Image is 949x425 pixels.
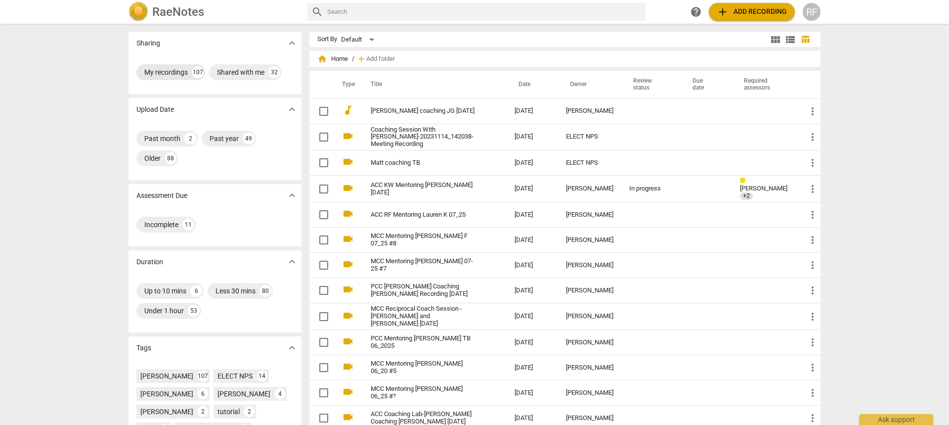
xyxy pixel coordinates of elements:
div: [PERSON_NAME] [566,389,613,397]
div: Up to 10 mins [144,286,186,296]
span: [PERSON_NAME] [740,185,787,192]
div: [PERSON_NAME] [566,262,613,269]
a: MCC Reciprocal Coach Session - [PERSON_NAME] and [PERSON_NAME] [DATE] [371,305,479,328]
th: Owner [558,71,621,98]
span: expand_more [286,256,298,268]
a: LogoRaeNotes [129,2,300,22]
td: [DATE] [507,98,558,124]
div: 6 [190,285,202,297]
span: expand_more [286,103,298,115]
div: My recordings [144,67,188,77]
div: tutorial [217,407,240,417]
button: RF [803,3,820,21]
span: more_vert [807,284,819,296]
button: Show more [285,36,300,50]
span: expand_more [286,342,298,354]
div: 49 [243,133,255,144]
td: [DATE] [507,202,558,228]
span: videocam [342,233,354,245]
th: Title [359,71,507,98]
div: 2 [184,133,196,144]
td: [DATE] [507,228,558,253]
span: more_vert [807,157,819,169]
span: home [317,54,327,64]
div: 11 [182,219,194,231]
a: MCC Mentoring [PERSON_NAME] 06_25 #? [371,385,479,400]
div: ELECT NPS [217,371,253,381]
button: Show more [285,102,300,117]
img: Logo [129,2,148,22]
div: [PERSON_NAME] [566,415,613,422]
div: Past year [210,134,239,143]
button: Tile view [768,32,783,47]
div: [PERSON_NAME] [140,389,193,399]
div: 107 [192,66,204,78]
input: Search [327,4,642,20]
span: table_chart [801,35,810,44]
td: [DATE] [507,330,558,355]
span: add [717,6,729,18]
button: Show more [285,254,300,269]
div: 2 [244,406,255,417]
div: 88 [165,152,176,164]
a: MCC Mentoring [PERSON_NAME] F 07_25 #8 [371,233,479,247]
div: 14 [257,371,267,381]
a: MCC Mentoring [PERSON_NAME] 06_20 #5 [371,360,479,375]
span: videocam [342,182,354,194]
span: videocam [342,310,354,322]
span: expand_more [286,189,298,201]
a: Coaching Session With [PERSON_NAME]-20231114_142038-Meeting Recording [371,126,479,148]
a: PCC [PERSON_NAME] Coaching [PERSON_NAME] Recording [DATE] [371,283,479,298]
td: [DATE] [507,355,558,380]
td: [DATE] [507,303,558,330]
td: [DATE] [507,278,558,303]
button: Table view [798,32,813,47]
p: Assessment Due [136,190,187,201]
td: [DATE] [507,124,558,150]
span: more_vert [807,412,819,424]
span: view_list [784,34,796,46]
span: videocam [342,283,354,295]
th: Date [507,71,558,98]
button: Show more [285,188,300,203]
div: 53 [188,305,200,317]
div: 2 [197,406,208,417]
div: Older [144,153,161,163]
span: videocam [342,361,354,373]
div: [PERSON_NAME] [566,185,613,192]
div: [PERSON_NAME] [566,107,613,115]
button: List view [783,32,798,47]
div: In progress [629,185,673,192]
div: ELECT NPS [566,133,613,141]
div: 32 [268,66,280,78]
span: more_vert [807,259,819,271]
span: expand_more [286,37,298,49]
span: more_vert [807,234,819,246]
div: ELECT NPS [566,159,613,167]
span: more_vert [807,209,819,221]
div: [PERSON_NAME] [566,211,613,219]
span: more_vert [807,311,819,323]
span: videocam [342,335,354,347]
td: [DATE] [507,380,558,406]
div: Ask support [859,414,933,425]
span: videocam [342,130,354,142]
p: Tags [136,343,151,353]
div: 107 [197,371,208,381]
th: Type [334,71,359,98]
span: view_module [770,34,781,46]
span: Review status: in progress [740,177,749,185]
div: Incomplete [144,220,178,230]
div: [PERSON_NAME] [566,313,613,320]
div: [PERSON_NAME] [566,364,613,372]
div: [PERSON_NAME] [140,371,193,381]
a: ACC KW Mentoring [PERSON_NAME] [DATE] [371,182,479,196]
td: [DATE] [507,253,558,278]
div: [PERSON_NAME] [217,389,270,399]
span: more_vert [807,362,819,374]
p: Sharing [136,38,160,48]
div: Less 30 mins [216,286,256,296]
a: ACC RF Mentoring Lauren K 07_25 [371,211,479,219]
span: more_vert [807,183,819,195]
div: Past month [144,134,180,143]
